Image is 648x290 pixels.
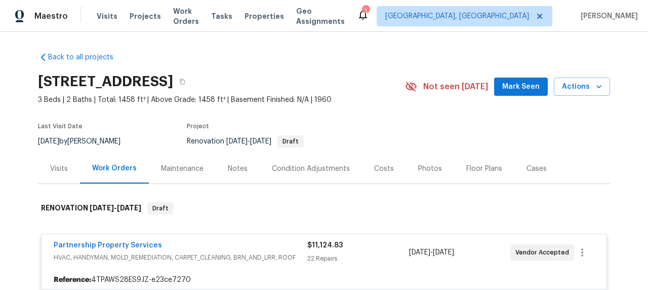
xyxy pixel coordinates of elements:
span: [GEOGRAPHIC_DATA], [GEOGRAPHIC_DATA] [385,11,529,21]
span: 3 Beds | 2 Baths | Total: 1458 ft² | Above Grade: 1458 ft² | Basement Finished: N/A | 1960 [38,95,405,105]
span: Not seen [DATE] [423,82,488,92]
div: Costs [374,164,394,174]
span: HVAC, HANDYMAN, MOLD_REMEDIATION, CARPET_CLEANING, BRN_AND_LRR, ROOF [54,252,307,263]
span: Work Orders [173,6,199,26]
div: by [PERSON_NAME] [38,135,133,148]
div: Work Orders [92,163,137,173]
div: Photos [418,164,442,174]
span: Mark Seen [502,81,540,93]
a: Back to all projects [38,52,135,62]
span: Properties [245,11,284,21]
span: Tasks [211,13,232,20]
button: Mark Seen [494,78,548,96]
span: [DATE] [250,138,271,145]
span: Renovation [187,138,304,145]
span: [DATE] [433,249,454,256]
span: Draft [278,138,303,144]
span: Maestro [34,11,68,21]
a: Partnership Property Services [54,242,162,249]
span: [DATE] [38,138,59,145]
span: [PERSON_NAME] [577,11,638,21]
span: Projects [130,11,161,21]
span: Project [187,123,209,129]
span: - [226,138,271,145]
div: 1 [362,6,369,16]
span: Vendor Accepted [515,247,573,258]
span: [DATE] [409,249,430,256]
span: Actions [562,81,602,93]
span: [DATE] [226,138,248,145]
b: Reference: [54,275,91,285]
div: Condition Adjustments [272,164,350,174]
span: [DATE] [90,204,114,211]
span: [DATE] [117,204,141,211]
span: Visits [97,11,117,21]
div: Maintenance [161,164,204,174]
div: 22 Repairs [307,253,409,264]
div: Cases [526,164,547,174]
span: Draft [148,203,173,213]
div: RENOVATION [DATE]-[DATE]Draft [38,192,610,225]
span: $11,124.83 [307,242,343,249]
div: 4TPAWS28ES9JZ-e23ce7270 [42,271,606,289]
h6: RENOVATION [41,202,141,214]
span: - [90,204,141,211]
h2: [STREET_ADDRESS] [38,77,173,87]
button: Copy Address [173,72,191,91]
button: Actions [554,78,610,96]
span: Geo Assignments [296,6,345,26]
span: Last Visit Date [38,123,83,129]
div: Floor Plans [466,164,502,174]
span: - [409,247,454,258]
div: Visits [50,164,68,174]
div: Notes [228,164,248,174]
